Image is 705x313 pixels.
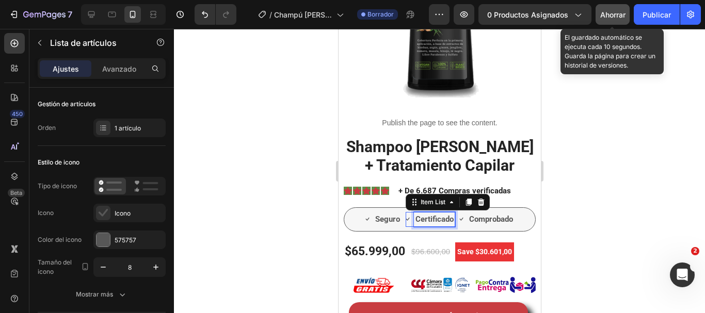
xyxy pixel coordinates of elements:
[643,10,671,19] font: Publicar
[10,189,22,196] font: Beta
[115,209,131,217] font: Icono
[76,290,113,298] font: Mostrar más
[38,100,95,108] font: Gestión de artículos
[693,248,697,254] font: 2
[600,10,626,19] font: Ahorrar
[38,258,72,275] font: Tamaño del icono
[38,285,166,304] button: Mostrar más
[115,236,136,244] font: 575757
[38,209,54,217] font: Icono
[102,64,136,73] font: Avanzado
[367,10,394,18] font: Borrador
[195,4,236,25] div: Deshacer/Rehacer
[12,110,23,118] font: 450
[38,158,79,166] font: Estilo de icono
[50,37,138,49] p: Lista de artículos
[68,9,72,20] font: 7
[38,124,56,131] font: Orden
[50,38,117,48] font: Lista de artículos
[339,29,541,313] iframe: Área de diseño
[36,279,177,313] p: Comprar con envío gratis + pago contra entrega
[4,4,77,25] button: 7
[487,10,568,19] font: 0 productos asignados
[38,236,82,243] font: Color del icono
[634,4,680,25] button: Publicar
[478,4,591,25] button: 0 productos asignados
[596,4,630,25] button: Ahorrar
[53,64,79,73] font: Ajustes
[670,262,695,287] iframe: Chat en vivo de Intercom
[38,182,77,190] font: Tipo de icono
[274,10,332,41] font: Champú [PERSON_NAME] + Tratamiento Capilar
[269,10,272,19] font: /
[115,124,141,132] font: 1 artículo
